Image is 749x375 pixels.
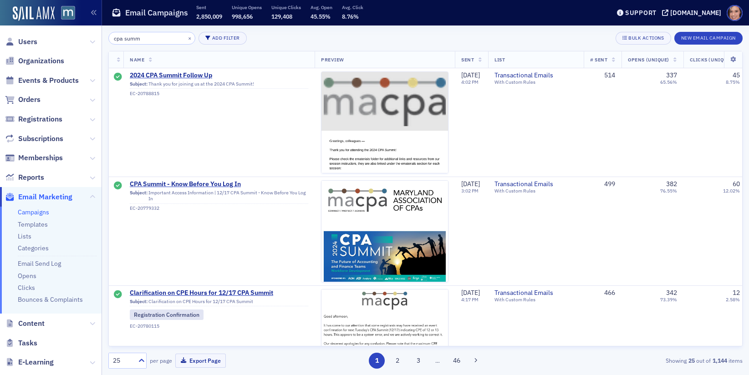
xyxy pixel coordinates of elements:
a: Transactional Emails [494,71,577,80]
div: Showing out of items [538,356,743,365]
div: 60 [733,180,740,188]
input: Search… [108,32,195,45]
p: Avg. Open [311,4,332,10]
strong: 25 [687,356,696,365]
button: [DOMAIN_NAME] [662,10,724,16]
span: Subject: [130,81,148,87]
a: Email Marketing [5,192,72,202]
button: 1 [369,353,385,369]
span: Clicks (Unique) [690,56,732,63]
button: 46 [448,353,464,369]
div: Registration Confirmation [130,309,204,319]
span: Opens (Unique) [628,56,669,63]
a: Users [5,37,37,47]
div: 337 [666,71,677,80]
div: 499 [590,180,615,188]
div: 342 [666,289,677,297]
a: Tasks [5,338,37,348]
a: Transactional Emails [494,289,577,297]
span: Profile [727,5,743,21]
div: Bulk Actions [628,35,664,41]
span: Tasks [18,338,37,348]
span: E-Learning [18,357,54,367]
div: 76.55% [660,188,677,194]
div: 73.39% [660,297,677,303]
a: Templates [18,220,48,228]
p: Unique Opens [232,4,262,10]
button: Bulk Actions [616,32,671,45]
img: SailAMX [61,6,75,20]
div: With Custom Rules [494,188,577,194]
div: Support [625,9,657,17]
span: [DATE] [461,71,480,79]
div: Sent [114,290,122,299]
div: Important Access Information | 12/17 CPA Summit - Know Before You Log In [130,190,308,204]
p: Avg. Click [342,4,363,10]
span: Subject: [130,190,148,202]
div: [DOMAIN_NAME] [670,9,721,17]
span: 45.55% [311,13,331,20]
div: With Custom Rules [494,79,577,85]
a: Transactional Emails [494,180,577,188]
a: Events & Products [5,76,79,86]
a: New Email Campaign [674,33,743,41]
strong: 1,144 [711,356,729,365]
span: Content [18,319,45,329]
div: 466 [590,289,615,297]
button: 3 [410,353,426,369]
span: Users [18,37,37,47]
a: Content [5,319,45,329]
button: Export Page [175,354,226,368]
time: 3:02 PM [461,187,479,194]
div: Sent [114,182,122,191]
a: CPA Summit - Know Before You Log In [130,180,308,188]
a: Opens [18,272,36,280]
span: 998,656 [232,13,253,20]
a: Clarification on CPE Hours for 12/17 CPA Summit [130,289,308,297]
span: # Sent [590,56,607,63]
button: 2 [390,353,406,369]
time: 4:17 PM [461,296,479,303]
div: 12.02% [723,188,740,194]
a: Lists [18,232,31,240]
span: Reports [18,172,44,182]
span: [DATE] [461,180,480,188]
a: Email Send Log [18,259,61,268]
button: Add Filter [199,32,247,45]
p: Sent [196,4,222,10]
span: Subscriptions [18,134,63,144]
a: Subscriptions [5,134,63,144]
div: EC-20788815 [130,91,308,96]
span: 2,850,009 [196,13,222,20]
a: Campaigns [18,208,49,216]
div: 45 [733,71,740,80]
a: SailAMX [13,6,55,21]
time: 4:02 PM [461,79,479,85]
span: Memberships [18,153,63,163]
a: Memberships [5,153,63,163]
p: Unique Clicks [271,4,301,10]
span: 129,408 [271,13,292,20]
div: 382 [666,180,677,188]
button: × [186,34,194,42]
div: 8.75% [726,79,740,85]
span: … [431,356,444,365]
div: EC-20780115 [130,323,308,329]
span: Subject: [130,299,148,304]
span: [DATE] [461,289,480,297]
div: Thank you for joining us at the 2024 CPA Summit! [130,81,308,89]
a: Categories [18,244,49,252]
a: Organizations [5,56,64,66]
span: List [494,56,505,63]
span: Organizations [18,56,64,66]
a: 2024 CPA Summit Follow Up [130,71,308,80]
div: 65.56% [660,79,677,85]
a: E-Learning [5,357,54,367]
span: Sent [461,56,474,63]
a: Clicks [18,284,35,292]
h1: Email Campaigns [125,7,188,18]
